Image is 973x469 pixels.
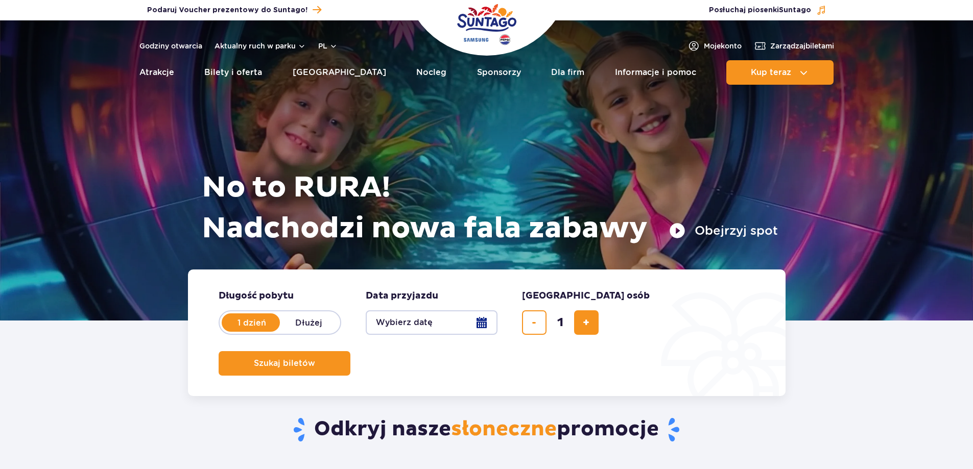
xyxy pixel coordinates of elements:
[548,310,573,335] input: liczba biletów
[139,60,174,85] a: Atrakcje
[366,310,497,335] button: Wybierz datę
[188,269,786,396] form: Planowanie wizyty w Park of Poland
[219,290,294,302] span: Długość pobytu
[709,5,811,15] span: Posłuchaj piosenki
[416,60,446,85] a: Nocleg
[293,60,386,85] a: [GEOGRAPHIC_DATA]
[522,310,547,335] button: usuń bilet
[754,40,834,52] a: Zarządzajbiletami
[187,416,786,443] h2: Odkryj nasze promocje
[147,3,321,17] a: Podaruj Voucher prezentowy do Suntago!
[687,40,742,52] a: Mojekonto
[204,60,262,85] a: Bilety i oferta
[669,223,778,239] button: Obejrzyj spot
[726,60,834,85] button: Kup teraz
[219,351,350,376] button: Szukaj biletów
[139,41,202,51] a: Godziny otwarcia
[770,41,834,51] span: Zarządzaj biletami
[202,167,778,249] h1: No to RURA! Nadchodzi nowa fala zabawy
[280,312,338,333] label: Dłużej
[477,60,521,85] a: Sponsorzy
[751,68,791,77] span: Kup teraz
[366,290,438,302] span: Data przyjazdu
[551,60,584,85] a: Dla firm
[574,310,599,335] button: dodaj bilet
[223,312,281,333] label: 1 dzień
[318,41,338,51] button: pl
[709,5,826,15] button: Posłuchaj piosenkiSuntago
[215,42,306,50] button: Aktualny ruch w parku
[147,5,307,15] span: Podaruj Voucher prezentowy do Suntago!
[522,290,650,302] span: [GEOGRAPHIC_DATA] osób
[704,41,742,51] span: Moje konto
[451,416,557,442] span: słoneczne
[254,359,315,368] span: Szukaj biletów
[779,7,811,14] span: Suntago
[615,60,696,85] a: Informacje i pomoc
